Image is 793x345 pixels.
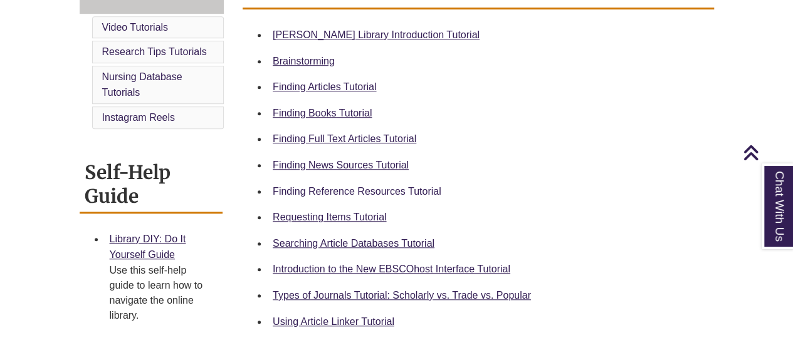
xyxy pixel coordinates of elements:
[110,234,186,260] a: Library DIY: Do It Yourself Guide
[273,160,409,170] a: Finding News Sources Tutorial
[273,56,335,66] a: Brainstorming
[273,316,394,327] a: Using Article Linker Tutorial
[273,29,480,40] a: [PERSON_NAME] Library Introduction Tutorial
[273,212,386,222] a: Requesting Items Tutorial
[102,46,207,57] a: Research Tips Tutorials
[102,112,176,123] a: Instagram Reels
[273,264,510,274] a: Introduction to the New EBSCOhost Interface Tutorial
[743,144,790,161] a: Back to Top
[273,238,434,249] a: Searching Article Databases Tutorial
[273,186,441,197] a: Finding Reference Resources Tutorial
[110,263,213,323] div: Use this self-help guide to learn how to navigate the online library.
[102,22,169,33] a: Video Tutorials
[273,108,372,118] a: Finding Books Tutorial
[80,157,223,214] h2: Self-Help Guide
[102,71,182,98] a: Nursing Database Tutorials
[273,133,416,144] a: Finding Full Text Articles Tutorial
[273,81,376,92] a: Finding Articles Tutorial
[273,290,531,301] a: Types of Journals Tutorial: Scholarly vs. Trade vs. Popular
